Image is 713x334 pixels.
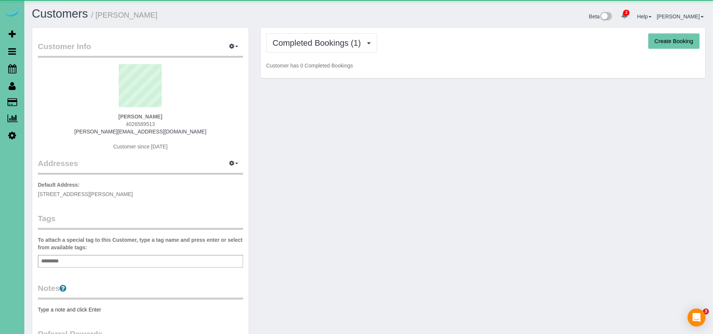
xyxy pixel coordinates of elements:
legend: Tags [38,213,243,230]
img: New interface [600,12,612,22]
button: Completed Bookings (1) [266,33,377,52]
div: Open Intercom Messenger [688,309,706,327]
span: 4026589513 [126,121,155,127]
p: Customer has 0 Completed Bookings [266,62,700,69]
button: Create Booking [648,33,700,49]
a: Help [637,13,652,19]
a: [PERSON_NAME] [657,13,704,19]
strong: [PERSON_NAME] [118,114,162,120]
legend: Customer Info [38,41,243,58]
span: 2 [623,10,629,16]
pre: Type a note and click Enter [38,306,243,313]
legend: Notes [38,283,243,300]
a: Beta [589,13,612,19]
label: To attach a special tag to this Customer, type a tag name and press enter or select from availabl... [38,236,243,251]
label: Default Address: [38,181,80,189]
span: [STREET_ADDRESS][PERSON_NAME] [38,191,133,197]
span: Completed Bookings (1) [273,38,365,48]
small: / [PERSON_NAME] [91,11,158,19]
a: Customers [32,7,88,20]
img: Automaid Logo [4,7,19,18]
a: 2 [617,7,632,24]
span: 3 [703,309,709,315]
span: Customer since [DATE] [113,144,167,150]
a: [PERSON_NAME][EMAIL_ADDRESS][DOMAIN_NAME] [75,129,206,135]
